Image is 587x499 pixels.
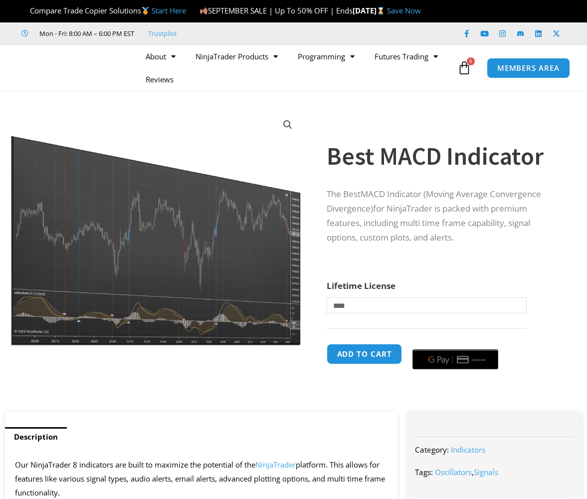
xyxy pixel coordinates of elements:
[148,27,177,39] a: Trustpilot
[327,280,395,291] label: Lifetime License
[37,27,134,39] span: Mon - Fri: 8:00 AM – 6:00 PM EST
[288,45,365,68] a: Programming
[5,427,67,447] a: Description
[279,116,297,134] a: View full-screen image gallery
[7,108,304,347] img: Best MACD
[467,57,475,65] span: 0
[415,467,433,477] span: Tags:
[327,139,562,174] h1: Best MACD Indicator
[353,5,387,15] strong: [DATE]
[472,356,487,363] text: ••••••
[136,45,186,68] a: About
[387,5,421,15] a: Save Now
[199,5,353,15] span: SEPTEMBER SALE | Up To 50% OFF | Ends
[497,64,560,72] span: MEMBERS AREA
[186,45,288,68] a: NinjaTrader Products
[136,45,455,91] nav: Menu
[200,7,207,14] img: 🍂
[327,188,541,214] span: MACD Indicator (Moving Average Convergence Divergence)
[435,467,498,477] span: ,
[410,342,500,343] iframe: Secure payment input frame
[377,7,385,14] img: ⌛
[451,445,485,455] a: Indicators
[487,58,570,78] a: MEMBERS AREA
[435,467,472,477] a: Oscillators
[21,5,186,15] span: Compare Trade Copier Solutions
[327,344,402,364] button: Add to cart
[415,445,449,455] span: Category:
[22,7,29,14] img: 🏆
[327,203,530,243] span: for NinjaTrader is packed with premium features, including multi time frame capability, signal op...
[365,45,448,68] a: Futures Trading
[152,5,186,15] a: Start Here
[327,188,361,200] span: The Best
[136,68,184,91] a: Reviews
[15,460,385,498] span: Our NinjaTrader 8 indicators are built to maximize the potential of the platform. This allows for...
[142,7,149,14] img: 🥇
[255,460,296,470] a: NinjaTrader
[412,349,498,369] button: Buy with GPay
[442,53,486,82] a: 0
[17,50,125,86] img: LogoAI | Affordable Indicators – NinjaTrader
[474,467,498,477] a: Signals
